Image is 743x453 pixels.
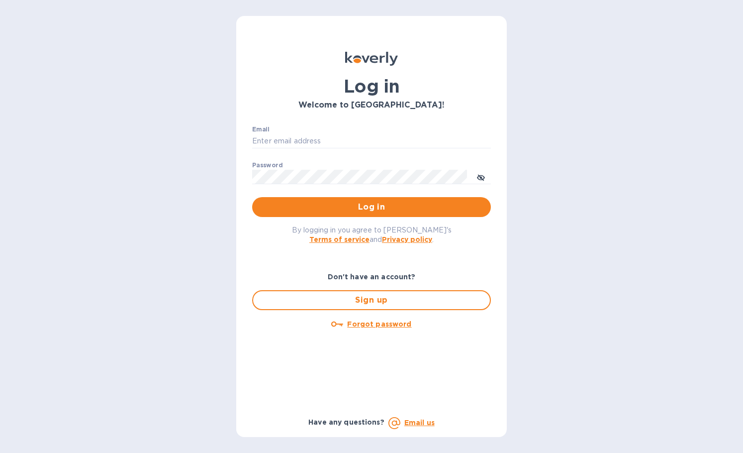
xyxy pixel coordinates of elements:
u: Forgot password [347,320,411,328]
button: toggle password visibility [471,167,491,187]
b: Don't have an account? [328,273,416,281]
button: Sign up [252,290,491,310]
span: By logging in you agree to [PERSON_NAME]'s and . [292,226,452,243]
label: Email [252,126,270,132]
img: Koverly [345,52,398,66]
a: Terms of service [309,235,370,243]
h1: Log in [252,76,491,97]
b: Have any questions? [308,418,384,426]
input: Enter email address [252,134,491,149]
a: Email us [404,419,435,427]
span: Sign up [261,294,482,306]
button: Log in [252,197,491,217]
h3: Welcome to [GEOGRAPHIC_DATA]! [252,101,491,110]
label: Password [252,162,282,168]
span: Log in [260,201,483,213]
a: Privacy policy [382,235,432,243]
